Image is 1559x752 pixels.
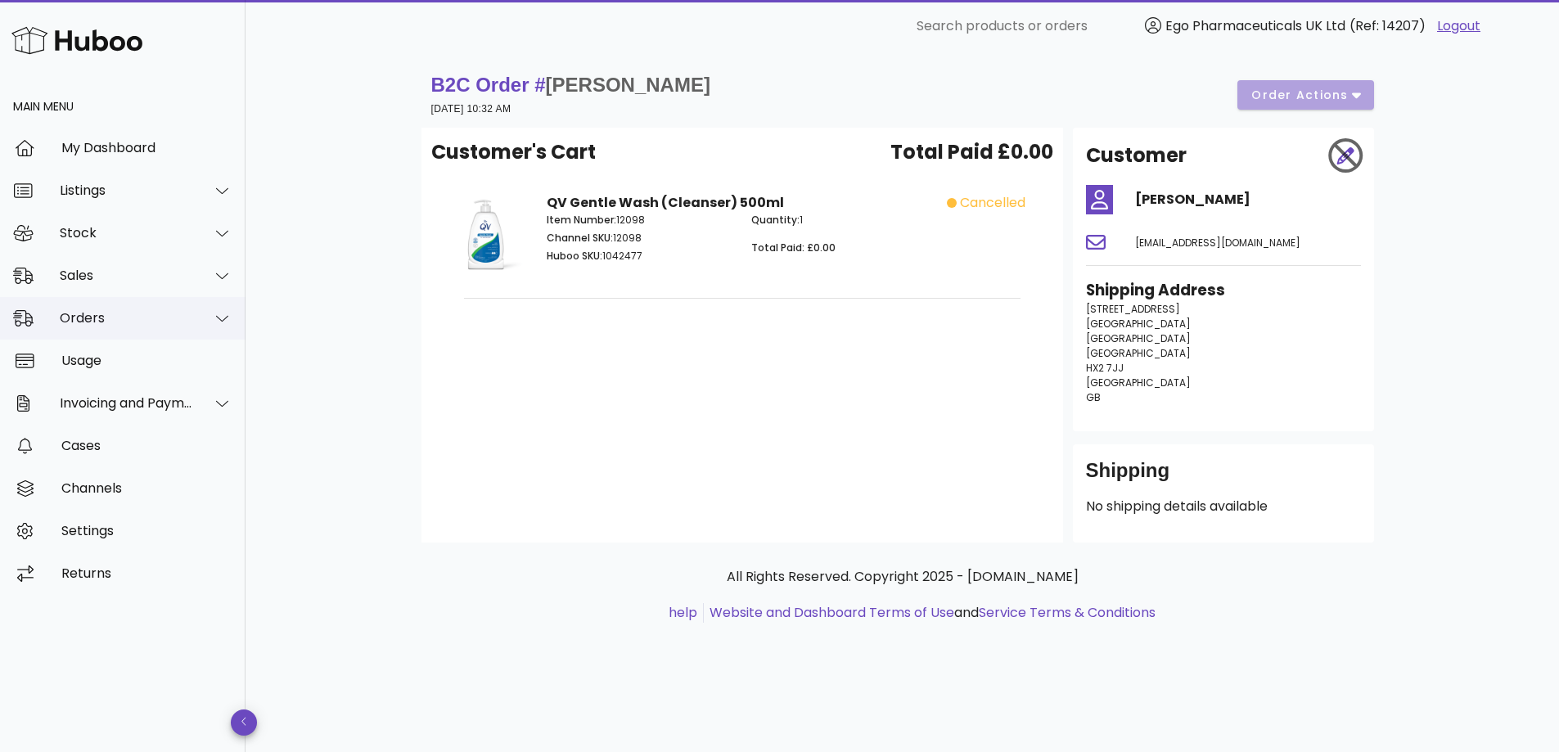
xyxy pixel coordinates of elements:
span: [GEOGRAPHIC_DATA] [1086,346,1191,360]
div: Cases [61,438,232,453]
p: 1 [751,213,937,227]
a: Service Terms & Conditions [979,603,1156,622]
li: and [704,603,1156,623]
span: [GEOGRAPHIC_DATA] [1086,331,1191,345]
span: Item Number: [547,213,616,227]
div: Returns [61,565,232,581]
span: Ego Pharmaceuticals UK Ltd [1165,16,1345,35]
span: Customer's Cart [431,137,596,167]
div: Invoicing and Payments [60,395,193,411]
span: Total Paid: £0.00 [751,241,836,254]
span: [GEOGRAPHIC_DATA] [1086,317,1191,331]
h2: Customer [1086,141,1187,170]
span: [EMAIL_ADDRESS][DOMAIN_NAME] [1135,236,1300,250]
div: Settings [61,523,232,538]
div: Channels [61,480,232,496]
span: HX2 7JJ [1086,361,1124,375]
div: Listings [60,182,193,198]
img: Product Image [444,193,527,276]
div: Shipping [1086,457,1361,497]
div: Orders [60,310,193,326]
p: 12098 [547,213,732,227]
p: 12098 [547,231,732,245]
span: Total Paid £0.00 [890,137,1053,167]
div: Sales [60,268,193,283]
div: Usage [61,353,232,368]
a: help [669,603,697,622]
p: No shipping details available [1086,497,1361,516]
a: Website and Dashboard Terms of Use [710,603,954,622]
span: GB [1086,390,1101,404]
p: All Rights Reserved. Copyright 2025 - [DOMAIN_NAME] [435,567,1371,587]
span: cancelled [960,193,1025,213]
small: [DATE] 10:32 AM [431,103,511,115]
h3: Shipping Address [1086,279,1361,302]
img: Huboo Logo [11,23,142,58]
span: Huboo SKU: [547,249,602,263]
h4: [PERSON_NAME] [1135,190,1361,209]
span: (Ref: 14207) [1349,16,1426,35]
strong: QV Gentle Wash (Cleanser) 500ml [547,193,784,212]
p: 1042477 [547,249,732,263]
span: [GEOGRAPHIC_DATA] [1086,376,1191,390]
div: Stock [60,225,193,241]
span: [STREET_ADDRESS] [1086,302,1180,316]
div: My Dashboard [61,140,232,155]
span: [PERSON_NAME] [546,74,710,96]
span: Channel SKU: [547,231,613,245]
a: Logout [1437,16,1480,36]
span: Quantity: [751,213,800,227]
strong: B2C Order # [431,74,710,96]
